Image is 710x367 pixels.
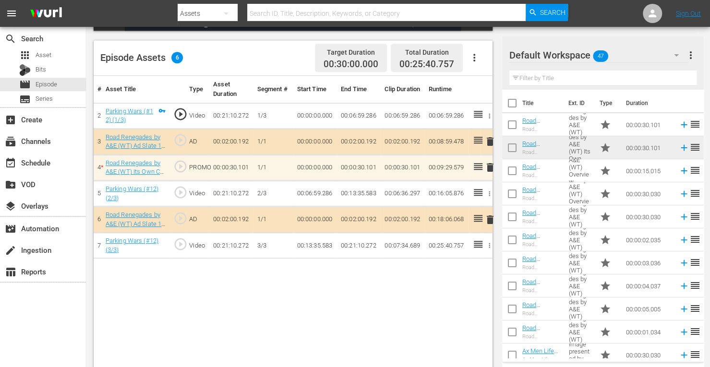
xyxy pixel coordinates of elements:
span: play_circle_outline [173,107,188,121]
a: Road Renegades by A&E (WT) Parking Wars 30 [522,209,561,245]
td: 00:06:36.297 [381,181,424,207]
span: reorder [689,188,701,199]
td: 7 [94,233,102,259]
span: Search [540,4,566,21]
td: 00:00:30.101 [337,154,381,180]
th: Type [185,76,209,103]
a: Road Renegades by A&E (WT) Ad Slate 120 [106,133,166,158]
button: Captions [384,16,403,31]
span: reorder [689,234,701,245]
td: 00:21:10.272 [209,181,253,207]
span: Promo [600,280,611,292]
span: Promo [600,349,611,361]
a: Road Renegades by A&E (WT) Its Own Channel 30 [522,140,561,176]
span: Series [19,94,31,105]
td: 00:02:00.192 [209,129,253,154]
div: Bits [19,64,31,76]
td: 00:00:05.005 [622,297,675,320]
span: 00:25:40.757 [399,59,454,70]
span: Bits [36,65,46,74]
button: Play [125,16,144,31]
span: reorder [689,326,701,337]
th: # [94,76,102,103]
td: AD [185,129,209,154]
button: delete [484,135,496,149]
td: 00:02:00.192 [209,207,253,233]
span: play_circle_outline [173,211,188,225]
span: Overlays [5,201,16,212]
span: Promo [600,257,611,269]
div: Total Duration [399,46,454,59]
span: Promo [600,303,611,315]
a: Road Renegades Channel ID 5 [522,301,556,323]
button: Fullscreen [442,16,461,31]
div: Road Renegades by A&E (WT) Overview Cutdown Gnarly 15 [522,172,561,178]
span: Promo [600,188,611,200]
td: 00:25:40.757 [425,233,469,259]
td: 00:16:05.876 [425,181,469,207]
div: Default Workspace [509,42,688,69]
td: 00:13:35.583 [293,233,337,259]
span: Channels [5,136,16,147]
td: 00:00:00.000 [293,129,337,154]
td: 00:21:10.272 [209,103,253,129]
td: 00:00:03.036 [622,251,675,274]
svg: Add to Episode [679,327,689,337]
a: Road Renegades by A&E (WT) Action 30 [522,117,561,146]
div: Target Duration [324,46,378,59]
td: 3 [94,129,102,154]
span: 6 [171,52,183,63]
td: Road Renegades by A&E (WT) Parking Wars 30 [565,205,596,228]
td: 3/3 [253,233,293,259]
th: Clip Duration [381,76,424,103]
td: 00:06:59.286 [425,103,469,129]
div: Road Renegades by A&E (WT) Parking Wars 30 [522,218,561,225]
td: Road Renegades by A&E (WT) Action 30 [565,113,596,136]
a: Parking Wars (#12) (1/3) [106,107,153,124]
td: 4 [94,154,102,180]
a: Parking Wars (#12) (2/3) [106,185,159,201]
th: Asset Duration [209,76,253,103]
div: Ax Men Life Image presented by History ( New logo) 30 [522,356,561,363]
span: Promo [600,234,611,246]
span: Series [36,94,53,104]
span: reorder [689,211,701,222]
a: Road Renegades by A&E (WT) Its Own Channel 30 [106,159,164,184]
span: reorder [689,280,701,291]
span: VOD [5,179,16,190]
td: Video [185,103,209,129]
span: delete [484,162,496,173]
td: 00:00:00.000 [293,154,337,180]
span: 47 [593,46,608,66]
button: Jump To Time [403,16,422,31]
span: delete [484,136,496,147]
td: 00:06:59.286 [381,103,424,129]
td: 1/3 [253,103,293,129]
span: Ingestion [5,245,16,256]
td: Road Renegades by A&E (WT) Channel ID 5 [565,297,596,320]
th: Segment # [253,76,293,103]
a: Parking Wars (#12) (3/3) [106,237,159,253]
td: 00:02:00.192 [381,207,424,233]
svg: Add to Episode [679,189,689,199]
span: Automation [5,223,16,235]
span: play_circle_outline [173,159,188,174]
a: Sign Out [676,10,701,17]
svg: Add to Episode [679,258,689,268]
a: Road Renegades by A&E (WT) Overview Gnarly 30 [522,186,561,222]
span: Promo [600,165,611,177]
div: Episode Assets [100,52,183,63]
svg: Add to Episode [679,166,689,176]
td: 00:21:10.272 [337,233,381,259]
td: 00:02:00.192 [337,129,381,154]
th: Duration [620,90,678,117]
span: play_circle_outline [173,237,188,251]
td: Road Renegades by A&E (WT) Channel ID 4 [565,274,596,297]
div: Road Renegades Channel ID 5 [522,310,561,317]
span: reorder [689,257,701,268]
span: menu [6,8,17,19]
td: 00:02:00.192 [337,207,381,233]
button: Search [526,4,568,21]
a: Road Renegades Channel ID 1 [522,324,556,346]
span: play_circle_outline [173,133,188,147]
